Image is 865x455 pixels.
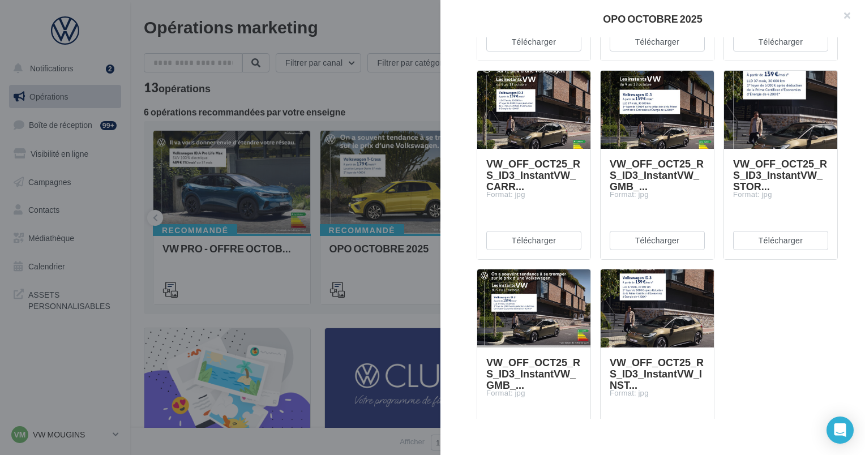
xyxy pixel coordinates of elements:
div: OPO OCTOBRE 2025 [459,14,847,24]
button: Télécharger [486,32,581,51]
span: VW_OFF_OCT25_RS_ID3_InstantVW_CARR... [486,157,580,192]
div: Format: jpg [733,190,828,200]
div: Open Intercom Messenger [827,417,854,444]
span: VW_OFF_OCT25_RS_ID3_InstantVW_INST... [610,356,704,391]
div: Format: jpg [610,190,705,200]
button: Télécharger [486,231,581,250]
button: Télécharger [610,231,705,250]
span: VW_OFF_OCT25_RS_ID3_InstantVW_GMB_... [610,157,704,192]
div: Format: jpg [486,190,581,200]
span: VW_OFF_OCT25_RS_ID3_InstantVW_STOR... [733,157,827,192]
button: Télécharger [610,32,705,51]
button: Télécharger [733,231,828,250]
button: Télécharger [733,32,828,51]
span: VW_OFF_OCT25_RS_ID3_InstantVW_GMB_... [486,356,580,391]
div: Format: jpg [486,388,581,398]
div: Format: jpg [610,388,705,398]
